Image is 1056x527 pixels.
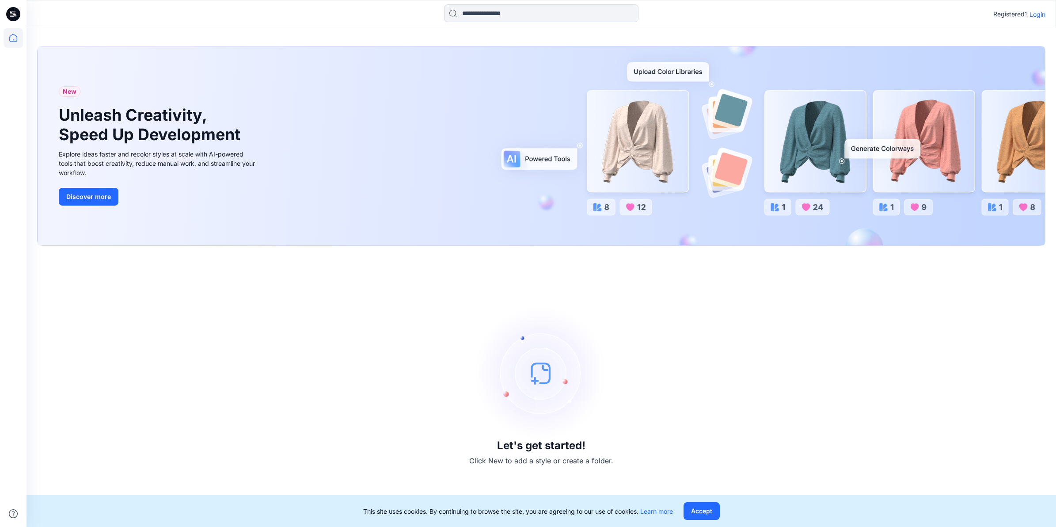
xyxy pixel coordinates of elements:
[59,188,118,206] button: Discover more
[59,188,258,206] a: Discover more
[640,508,673,515] a: Learn more
[1029,10,1045,19] p: Login
[497,439,585,452] h3: Let's get started!
[59,106,244,144] h1: Unleash Creativity, Speed Up Development
[993,9,1028,19] p: Registered?
[469,455,613,466] p: Click New to add a style or create a folder.
[59,149,258,177] div: Explore ideas faster and recolor styles at scale with AI-powered tools that boost creativity, red...
[63,86,76,97] span: New
[363,507,673,516] p: This site uses cookies. By continuing to browse the site, you are agreeing to our use of cookies.
[684,502,720,520] button: Accept
[475,307,608,439] img: empty-state-image.svg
